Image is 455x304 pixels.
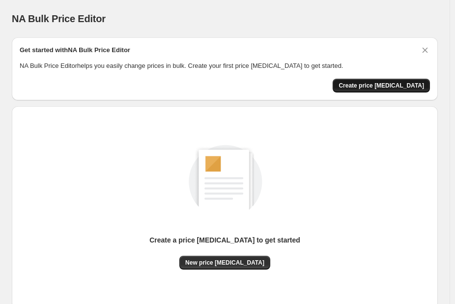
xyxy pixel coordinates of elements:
[149,235,300,245] p: Create a price [MEDICAL_DATA] to get started
[20,45,130,55] h2: Get started with NA Bulk Price Editor
[339,82,424,90] span: Create price [MEDICAL_DATA]
[12,13,106,24] span: NA Bulk Price Editor
[20,61,430,71] p: NA Bulk Price Editor helps you easily change prices in bulk. Create your first price [MEDICAL_DAT...
[333,79,430,92] button: Create price change job
[179,256,270,270] button: New price [MEDICAL_DATA]
[185,259,264,267] span: New price [MEDICAL_DATA]
[420,45,430,55] button: Dismiss card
